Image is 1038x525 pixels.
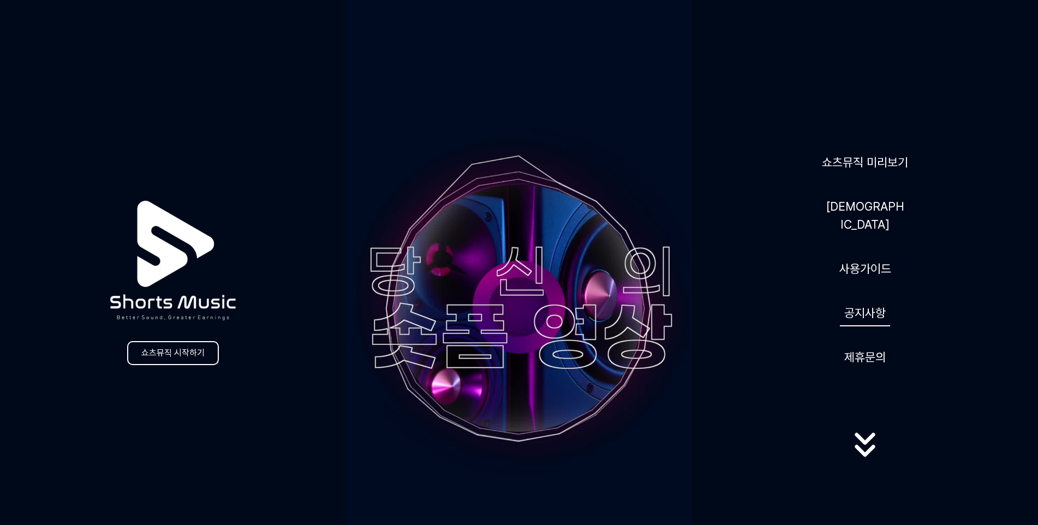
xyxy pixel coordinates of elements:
[127,341,219,365] a: 쇼츠뮤직 시작하기
[840,300,890,326] a: 공지사항
[835,255,896,282] a: 사용가이드
[821,193,909,238] a: [DEMOGRAPHIC_DATA]
[83,171,263,350] img: logo
[818,149,912,176] a: 쇼츠뮤직 미리보기
[840,344,890,371] button: 제휴문의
